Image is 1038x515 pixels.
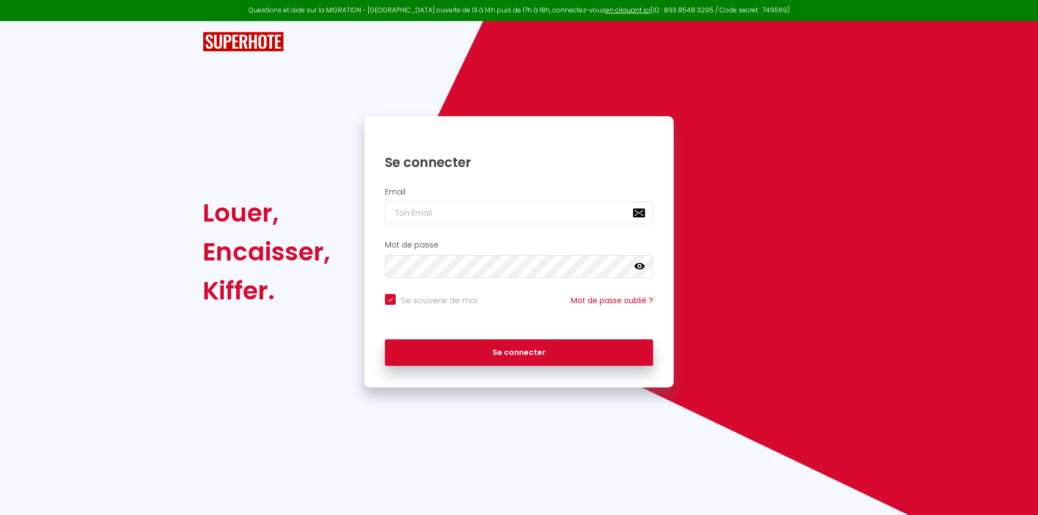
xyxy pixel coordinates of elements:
button: Se connecter [385,339,653,366]
a: Mot de passe oublié ? [571,295,653,306]
input: Ton Email [385,202,653,224]
div: Louer, [203,193,330,232]
h2: Mot de passe [385,240,653,250]
a: en cliquant ici [605,5,650,15]
h1: Se connecter [385,154,653,171]
h2: Email [385,188,653,197]
div: Encaisser, [203,232,330,271]
div: Kiffer. [203,271,330,310]
img: SuperHote logo [203,32,284,52]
